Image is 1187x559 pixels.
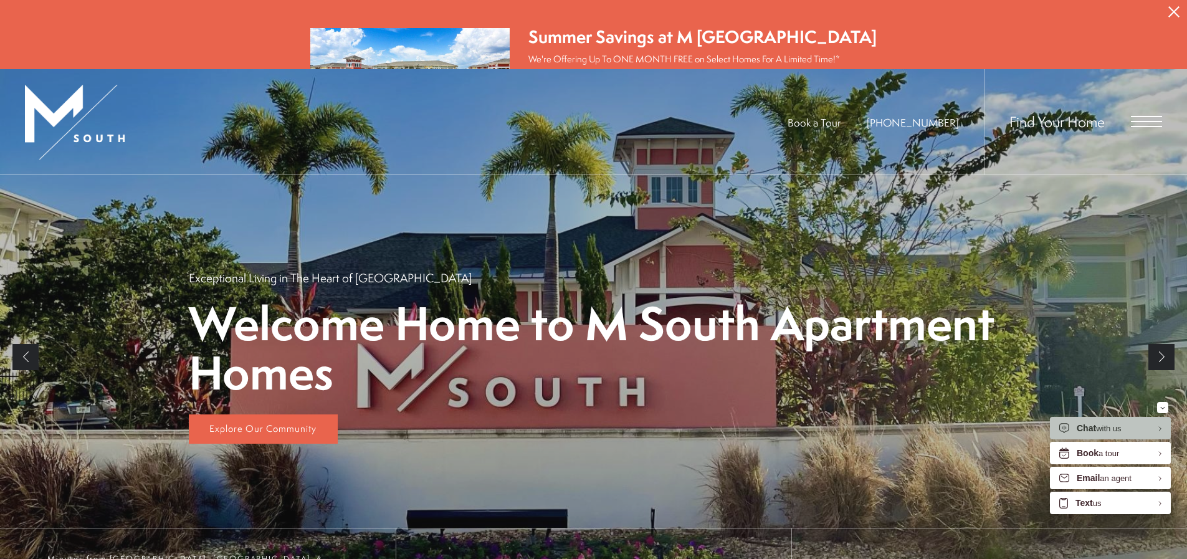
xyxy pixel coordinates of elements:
[12,344,39,370] a: Previous
[788,115,841,130] a: Book a Tour
[189,414,338,444] a: Explore Our Community
[189,299,999,397] p: Welcome Home to M South Apartment Homes
[528,52,877,92] p: We're Offering Up To ONE MONTH FREE on Select Homes For A Limited Time!* Call Our Friendly Leasin...
[189,270,472,286] p: Exceptional Living in The Heart of [GEOGRAPHIC_DATA]
[867,115,959,130] span: [PHONE_NUMBER]
[25,85,125,160] img: MSouth
[1131,117,1162,128] button: Open Menu
[310,28,510,145] img: Summer Savings at M South Apartments
[209,422,317,435] span: Explore Our Community
[867,115,959,130] a: Call Us at 813-570-8014
[528,25,877,49] div: Summer Savings at M [GEOGRAPHIC_DATA]
[1009,112,1105,132] a: Find Your Home
[1148,344,1175,370] a: Next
